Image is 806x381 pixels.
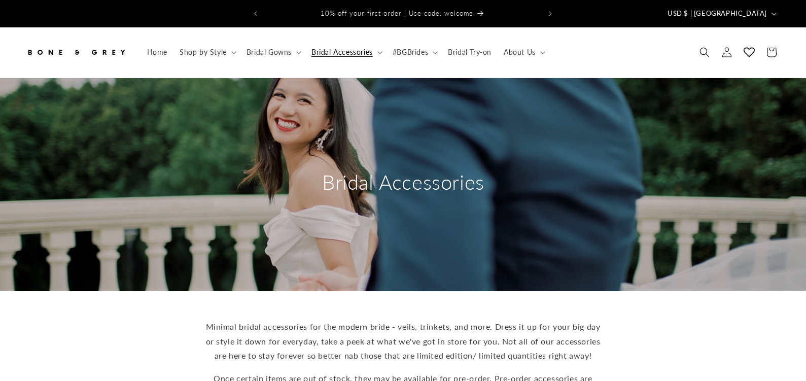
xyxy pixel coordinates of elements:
[311,48,373,57] span: Bridal Accessories
[25,41,127,63] img: Bone and Grey Bridal
[180,48,227,57] span: Shop by Style
[141,42,173,63] a: Home
[387,42,442,63] summary: #BGBrides
[321,9,473,17] span: 10% off your first order | Use code: welcome
[240,42,305,63] summary: Bridal Gowns
[498,42,549,63] summary: About Us
[442,42,498,63] a: Bridal Try-on
[448,48,492,57] span: Bridal Try-on
[693,41,716,63] summary: Search
[247,48,292,57] span: Bridal Gowns
[305,42,387,63] summary: Bridal Accessories
[205,320,601,363] p: Minimal bridal accessories for the modern bride - veils, trinkets, and more. Dress it up for your...
[307,169,500,195] h2: Bridal Accessories
[173,42,240,63] summary: Shop by Style
[147,48,167,57] span: Home
[244,4,267,23] button: Previous announcement
[504,48,536,57] span: About Us
[22,38,131,67] a: Bone and Grey Bridal
[661,4,781,23] button: USD $ | [GEOGRAPHIC_DATA]
[539,4,562,23] button: Next announcement
[668,9,767,19] span: USD $ | [GEOGRAPHIC_DATA]
[393,48,428,57] span: #BGBrides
